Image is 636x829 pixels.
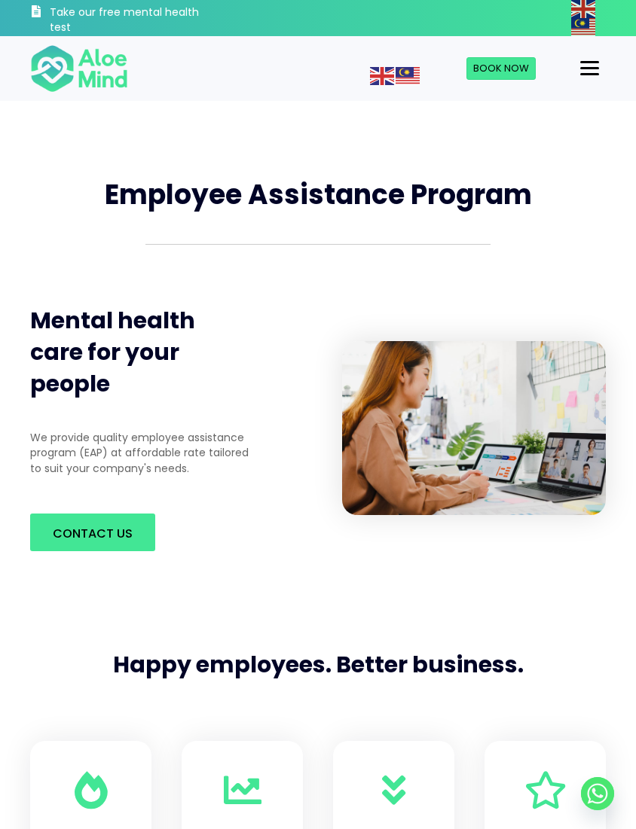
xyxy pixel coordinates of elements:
img: ms [396,67,420,85]
a: Take our free mental health test [30,4,203,36]
a: Contact us [30,514,155,551]
a: Book Now [466,57,536,80]
a: English [571,1,597,16]
p: We provide quality employee assistance program (EAP) at affordable rate tailored to suit your com... [30,430,252,476]
a: Malay [396,68,421,83]
img: ms [571,18,595,36]
span: Happy employees. Better business. [113,648,524,681]
span: Contact us [53,525,133,542]
span: Book Now [473,61,529,75]
a: Whatsapp [581,777,614,810]
img: Aloe mind Logo [30,44,128,93]
img: asian-laptop-talk-colleague [342,341,606,515]
button: Menu [574,56,605,81]
span: Mental health care for your people [30,304,195,400]
img: en [370,67,394,85]
a: Malay [571,19,597,34]
h3: Take our free mental health test [50,5,203,35]
a: English [370,68,396,83]
span: Employee Assistance Program [105,175,532,214]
